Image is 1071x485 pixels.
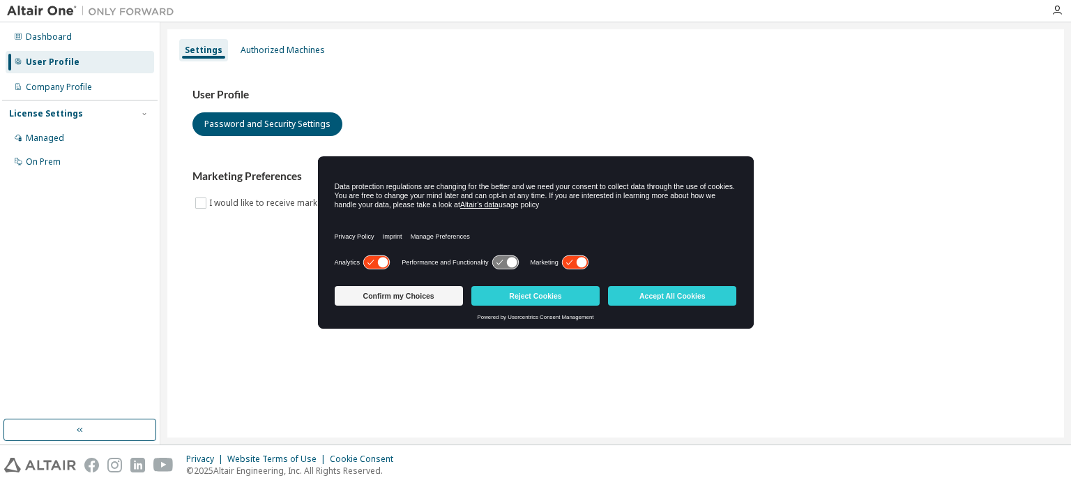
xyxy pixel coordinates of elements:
[209,195,413,211] label: I would like to receive marketing emails from Altair
[26,57,79,68] div: User Profile
[130,458,145,472] img: linkedin.svg
[26,82,92,93] div: Company Profile
[330,454,402,465] div: Cookie Consent
[153,458,174,472] img: youtube.svg
[4,458,76,472] img: altair_logo.svg
[84,458,99,472] img: facebook.svg
[192,88,1039,102] h3: User Profile
[192,170,1039,184] h3: Marketing Preferences
[107,458,122,472] img: instagram.svg
[227,454,330,465] div: Website Terms of Use
[185,45,222,56] div: Settings
[26,31,72,43] div: Dashboard
[192,112,342,136] button: Password and Security Settings
[186,454,227,465] div: Privacy
[26,133,64,144] div: Managed
[241,45,325,56] div: Authorized Machines
[26,156,61,167] div: On Prem
[186,465,402,477] p: © 2025 Altair Engineering, Inc. All Rights Reserved.
[9,108,83,119] div: License Settings
[7,4,181,18] img: Altair One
